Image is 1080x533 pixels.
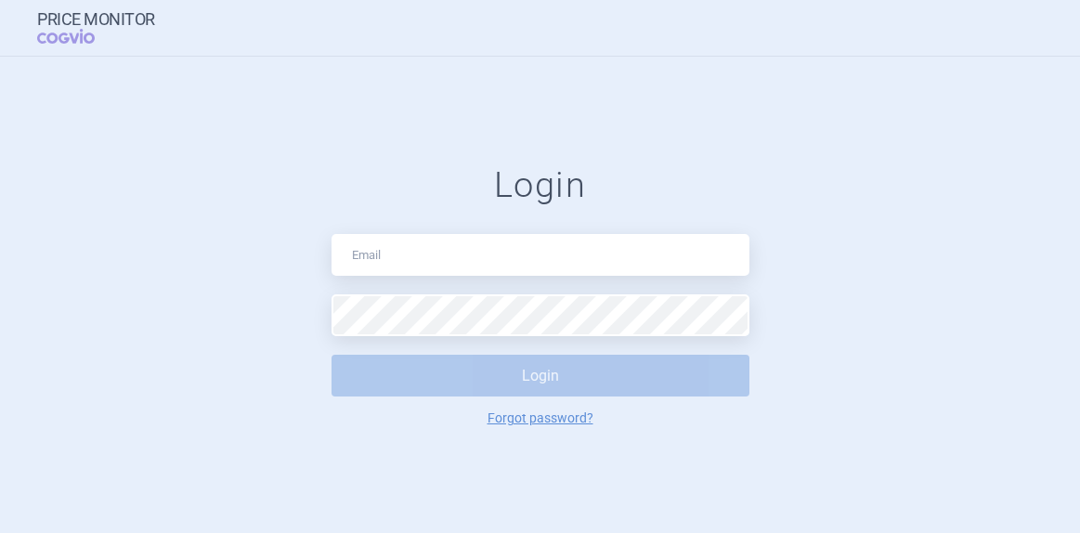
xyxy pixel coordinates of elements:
[37,10,155,29] strong: Price Monitor
[488,411,593,424] a: Forgot password?
[332,355,749,396] button: Login
[332,164,749,207] h1: Login
[37,29,121,44] span: COGVIO
[332,234,749,276] input: Email
[37,10,155,45] a: Price MonitorCOGVIO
